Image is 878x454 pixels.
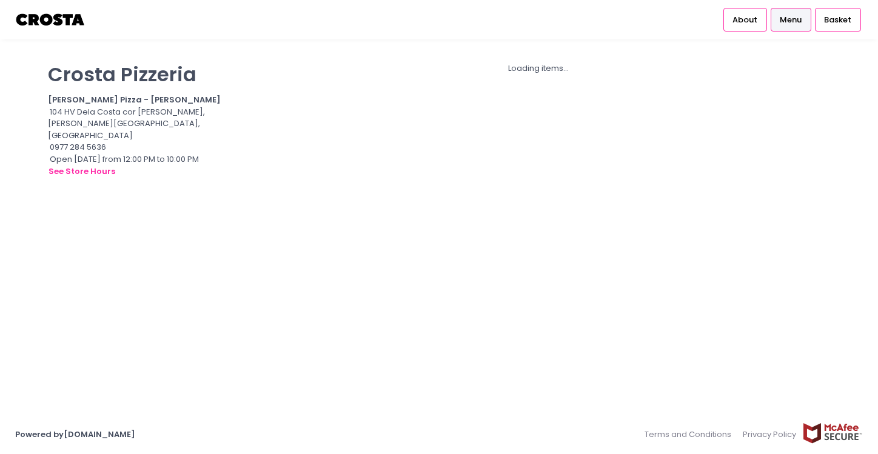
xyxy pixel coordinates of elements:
img: mcafee-secure [802,422,863,444]
a: Menu [771,8,811,31]
button: see store hours [48,165,116,178]
p: Crosta Pizzeria [48,62,232,86]
span: Basket [824,14,851,26]
a: Terms and Conditions [645,422,737,446]
div: 0977 284 5636 [48,141,232,153]
b: [PERSON_NAME] Pizza - [PERSON_NAME] [48,94,221,105]
img: logo [15,9,86,30]
div: 104 HV Dela Costa cor [PERSON_NAME], [PERSON_NAME][GEOGRAPHIC_DATA], [GEOGRAPHIC_DATA] [48,106,232,142]
span: About [732,14,757,26]
a: Powered by[DOMAIN_NAME] [15,429,135,440]
a: Privacy Policy [737,422,803,446]
div: Loading items... [247,62,830,75]
span: Menu [780,14,802,26]
a: About [723,8,767,31]
div: Open [DATE] from 12:00 PM to 10:00 PM [48,153,232,178]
